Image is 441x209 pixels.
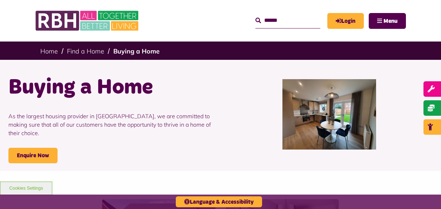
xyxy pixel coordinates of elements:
[176,196,262,207] button: Language & Accessibility
[40,47,58,55] a: Home
[409,177,441,209] iframe: Netcall Web Assistant for live chat
[8,101,215,148] p: As the largest housing provider in [GEOGRAPHIC_DATA], we are committed to making sure that all of...
[8,148,58,163] a: Enquire Now
[35,7,140,34] img: RBH
[113,47,160,55] a: Buying a Home
[282,79,376,150] img: 20200821 165920 Cottons Resized
[383,18,397,24] span: Menu
[369,13,406,29] button: Navigation
[67,47,104,55] a: Find a Home
[327,13,364,29] a: MyRBH
[8,74,215,101] h1: Buying a Home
